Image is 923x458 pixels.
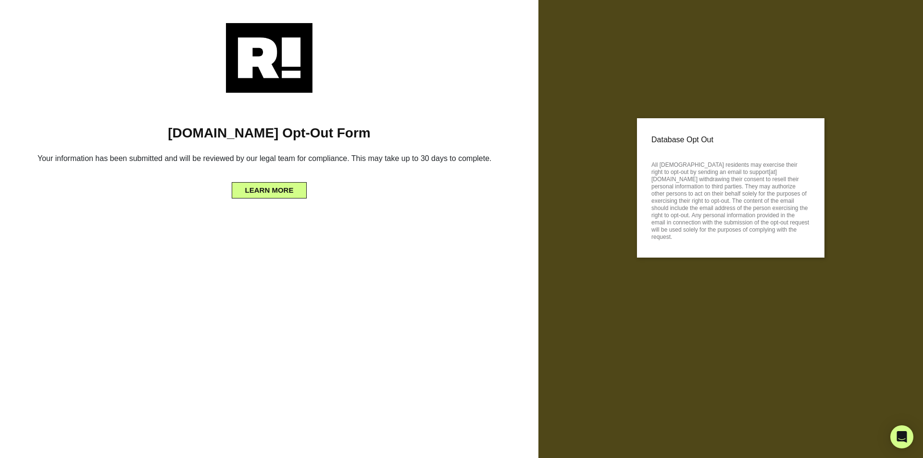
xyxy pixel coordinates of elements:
[651,159,810,241] p: All [DEMOGRAPHIC_DATA] residents may exercise their right to opt-out by sending an email to suppo...
[890,425,913,448] div: Open Intercom Messenger
[651,133,810,147] p: Database Opt Out
[232,182,307,198] button: LEARN MORE
[232,184,307,192] a: LEARN MORE
[14,125,524,141] h1: [DOMAIN_NAME] Opt-Out Form
[226,23,312,93] img: Retention.com
[14,150,524,171] h6: Your information has been submitted and will be reviewed by our legal team for compliance. This m...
